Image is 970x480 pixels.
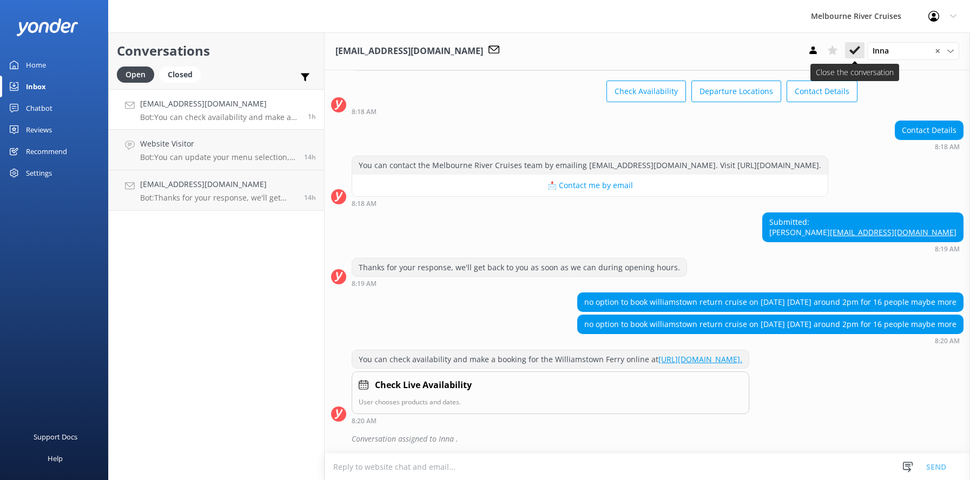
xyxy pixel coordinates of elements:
a: [EMAIL_ADDRESS][DOMAIN_NAME] [830,227,956,237]
strong: 8:18 AM [935,144,960,150]
a: [EMAIL_ADDRESS][DOMAIN_NAME]Bot:Thanks for your response, we'll get back to you as soon as we can... [109,170,324,211]
h3: [EMAIL_ADDRESS][DOMAIN_NAME] [335,44,483,58]
div: 2025-09-08T23:33:30.668 [331,430,964,448]
div: Support Docs [34,426,77,448]
div: Submitted: [PERSON_NAME] [763,213,963,242]
div: Reviews [26,119,52,141]
a: [URL][DOMAIN_NAME]. [658,354,742,364]
div: Sep 09 2025 08:19am (UTC +10:00) Australia/Sydney [762,245,964,252]
div: Inbox [26,76,46,97]
strong: 8:18 AM [352,201,377,207]
span: Sep 09 2025 08:20am (UTC +10:00) Australia/Sydney [308,112,316,121]
p: Bot: Thanks for your response, we'll get back to you as soon as we can during opening hours. [140,193,296,203]
div: Sep 09 2025 08:20am (UTC +10:00) Australia/Sydney [577,337,964,344]
a: Open [117,68,160,80]
div: Conversation assigned to Inna . [352,430,964,448]
div: Settings [26,162,52,184]
p: Bot: You can check availability and make a booking for the Williamstown Ferry online at [URL][DOM... [140,112,300,122]
div: Sep 09 2025 08:18am (UTC +10:00) Australia/Sydney [352,108,857,115]
button: 📩 Contact me by email [352,175,828,196]
h4: Check Live Availability [375,378,472,392]
strong: 8:20 AM [935,338,960,344]
div: Home [26,54,46,76]
strong: 8:19 AM [352,281,377,287]
div: Assign User [867,42,959,59]
a: [EMAIL_ADDRESS][DOMAIN_NAME]Bot:You can check availability and make a booking for the Williamstow... [109,89,324,130]
h4: Website Visitor [140,138,296,150]
div: no option to book williamstown return cruise on [DATE] [DATE] around 2pm for 16 people maybe more [578,315,963,334]
div: Help [48,448,63,469]
p: Bot: You can update your menu selection, but it must be done by 1pm during office hours [DATE] - ... [140,152,296,162]
button: Contact Details [787,81,857,102]
a: Closed [160,68,206,80]
strong: 8:20 AM [352,418,377,424]
h4: [EMAIL_ADDRESS][DOMAIN_NAME] [140,98,300,110]
div: You can contact the Melbourne River Cruises team by emailing [EMAIL_ADDRESS][DOMAIN_NAME]. Visit ... [352,156,828,175]
button: Departure Locations [691,81,781,102]
span: Sep 08 2025 06:49pm (UTC +10:00) Australia/Sydney [304,193,316,202]
div: Sep 09 2025 08:18am (UTC +10:00) Australia/Sydney [352,199,828,207]
div: Chatbot [26,97,52,119]
div: You can check availability and make a booking for the Williamstown Ferry online at [352,350,749,369]
div: Sep 09 2025 08:18am (UTC +10:00) Australia/Sydney [895,143,964,150]
strong: 8:19 AM [935,246,960,252]
button: Check Availability [606,81,686,102]
strong: 8:18 AM [352,109,377,115]
h2: Conversations [117,41,316,61]
div: no option to book williamstown return cruise on [DATE] [DATE] around 2pm for 16 people maybe more [578,293,963,311]
div: Closed [160,66,201,83]
div: Sep 09 2025 08:20am (UTC +10:00) Australia/Sydney [352,417,749,424]
div: Sep 09 2025 08:19am (UTC +10:00) Australia/Sydney [352,279,687,287]
span: Sep 08 2025 07:16pm (UTC +10:00) Australia/Sydney [304,152,316,162]
div: Contact Details [895,121,963,139]
div: Thanks for your response, we'll get back to you as soon as we can during opening hours. [352,258,687,277]
p: User chooses products and dates. [359,397,742,407]
a: Website VisitorBot:You can update your menu selection, but it must be done by 1pm during office h... [109,130,324,170]
div: Recommend [26,141,67,162]
img: yonder-white-logo.png [16,18,78,36]
h4: [EMAIL_ADDRESS][DOMAIN_NAME] [140,178,296,190]
span: Inna [873,45,895,57]
span: ✕ [935,46,940,56]
div: Open [117,66,154,83]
